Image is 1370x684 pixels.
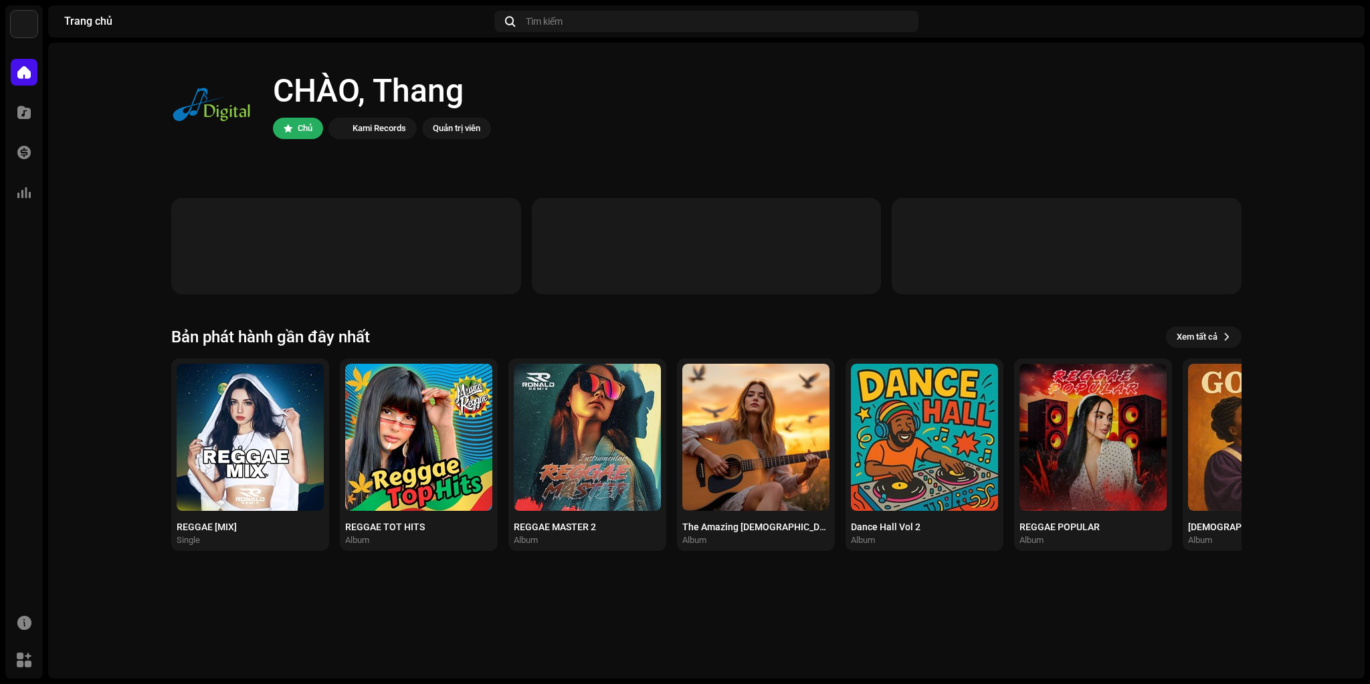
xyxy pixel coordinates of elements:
[1019,522,1167,532] div: REGGAE POPULAR
[331,120,347,136] img: 33004b37-325d-4a8b-b51f-c12e9b964943
[64,16,489,27] div: Trang chủ
[514,535,538,546] div: Album
[298,120,312,136] div: Chủ
[682,364,829,511] img: 21853bea-6de2-4d4a-bd18-5f6639225c83
[345,535,369,546] div: Album
[1188,364,1335,511] img: e39fae92-cb90-4337-ae4f-97f97061bacc
[171,64,252,144] img: 41084ed8-1a50-43c7-9a14-115e2647b274
[851,535,875,546] div: Album
[171,326,370,348] h3: Bản phát hành gần đây nhất
[345,364,492,511] img: ecacd4e8-b3aa-4362-8900-83aebb3422f4
[1177,324,1217,350] span: Xem tất cả
[851,522,998,532] div: Dance Hall Vol 2
[514,522,661,532] div: REGGAE MASTER 2
[1019,535,1044,546] div: Album
[177,535,200,546] div: Single
[1188,522,1335,532] div: [DEMOGRAPHIC_DATA] Powerful
[353,120,406,136] div: Kami Records
[1188,535,1212,546] div: Album
[433,120,480,136] div: Quản trị viên
[514,364,661,511] img: 932eb0b1-39dd-464d-b72c-e39d7b5c3d53
[682,535,706,546] div: Album
[177,364,324,511] img: cff900ab-bf09-4f3a-a10f-1ab26348cbfe
[11,11,37,37] img: 33004b37-325d-4a8b-b51f-c12e9b964943
[1327,11,1349,32] img: 41084ed8-1a50-43c7-9a14-115e2647b274
[682,522,829,532] div: The Amazing [DEMOGRAPHIC_DATA] of Grace Vol 2
[273,70,491,112] div: CHÀO, Thang
[526,16,563,27] span: Tìm kiếm
[1019,364,1167,511] img: d8142e0e-4480-4b72-980b-eecb426ab7aa
[345,522,492,532] div: REGGAE TOT HITS
[1166,326,1242,348] button: Xem tất cả
[851,364,998,511] img: 2a3e3833-aa45-4758-a4b6-0fdb7d33cf27
[177,522,324,532] div: REGGAE [MIX]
